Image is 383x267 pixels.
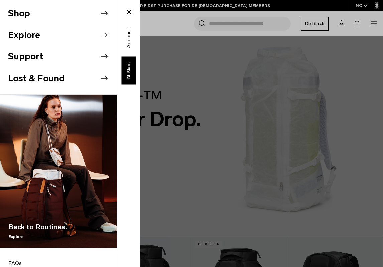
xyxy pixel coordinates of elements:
button: Support [8,50,43,63]
span: Explore [8,234,67,240]
a: Account [122,34,136,42]
button: Shop [8,7,30,20]
span: Account [125,28,133,48]
button: Lost & Found [8,72,65,85]
button: Explore [8,28,40,42]
span: Back to Routines. [8,222,67,232]
a: Db Black [121,56,136,84]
